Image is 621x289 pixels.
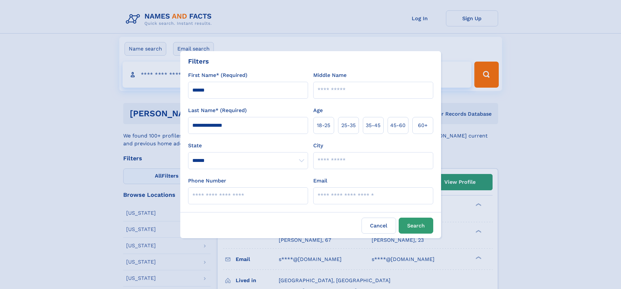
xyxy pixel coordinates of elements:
[390,122,406,129] span: 45‑60
[418,122,428,129] span: 60+
[313,107,323,114] label: Age
[362,218,396,234] label: Cancel
[399,218,433,234] button: Search
[317,122,330,129] span: 18‑25
[188,177,226,185] label: Phone Number
[313,71,347,79] label: Middle Name
[188,142,308,150] label: State
[313,142,323,150] label: City
[341,122,356,129] span: 25‑35
[188,71,247,79] label: First Name* (Required)
[188,107,247,114] label: Last Name* (Required)
[313,177,327,185] label: Email
[188,56,209,66] div: Filters
[366,122,380,129] span: 35‑45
